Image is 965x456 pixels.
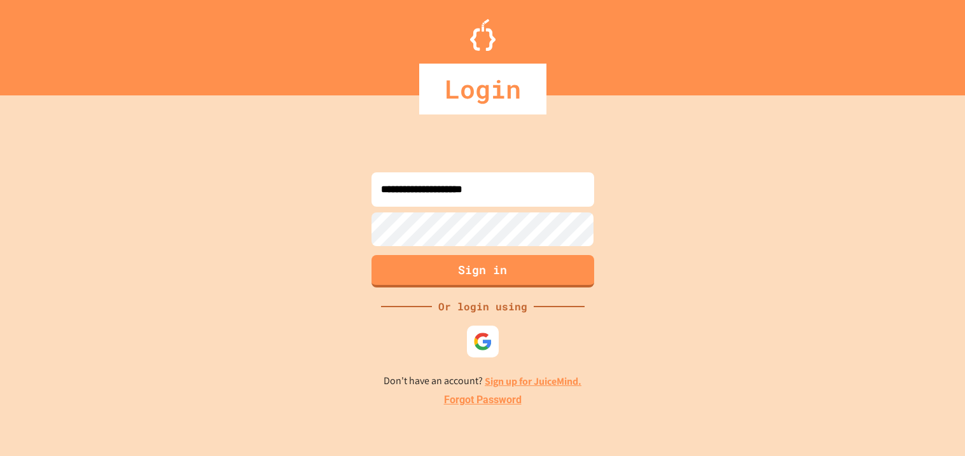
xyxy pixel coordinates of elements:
[470,19,496,51] img: Logo.svg
[432,299,534,314] div: Or login using
[473,332,492,351] img: google-icon.svg
[444,392,522,408] a: Forgot Password
[384,373,581,389] p: Don't have an account?
[485,375,581,388] a: Sign up for JuiceMind.
[419,64,546,114] div: Login
[371,255,594,287] button: Sign in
